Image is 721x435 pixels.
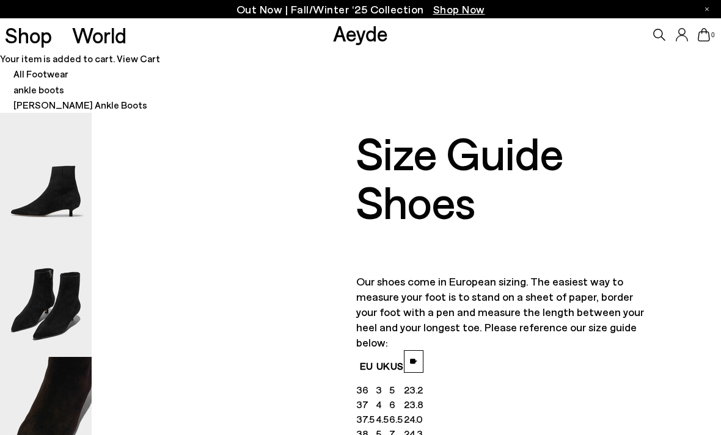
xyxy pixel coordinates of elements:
td: 4.5 [376,412,389,426]
td: 37 [356,397,376,412]
td: 24.0 [404,412,423,426]
a: 0 [698,28,710,41]
td: 6 [389,397,404,412]
span: 0 [710,32,716,38]
a: Aeyde [333,20,388,46]
td: 3 [376,383,389,397]
th: EU [356,350,376,383]
td: 23.2 [404,383,423,397]
td: 23.8 [404,397,423,412]
th: US [389,350,404,383]
a: World [72,24,126,46]
div: Size Guide [356,128,653,176]
td: 4 [376,397,389,412]
td: 36 [356,383,376,397]
span: [PERSON_NAME] Ankle Boots [13,99,147,110]
p: Out Now | Fall/Winter ‘25 Collection [236,2,485,17]
a: View Cart [117,52,160,64]
a: ankle boots [13,84,64,95]
td: 37.5 [356,412,376,426]
td: 5 [389,383,404,397]
div: Shoes [356,176,653,225]
p: Our shoes come in European sizing. The easiest way to measure your foot is to stand on a sheet of... [356,274,653,350]
th: UK [376,350,389,383]
td: 6.5 [389,412,404,426]
span: Navigate to /collections/new-in [433,2,485,16]
a: Shop [5,24,52,46]
a: All Footwear [13,68,68,79]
